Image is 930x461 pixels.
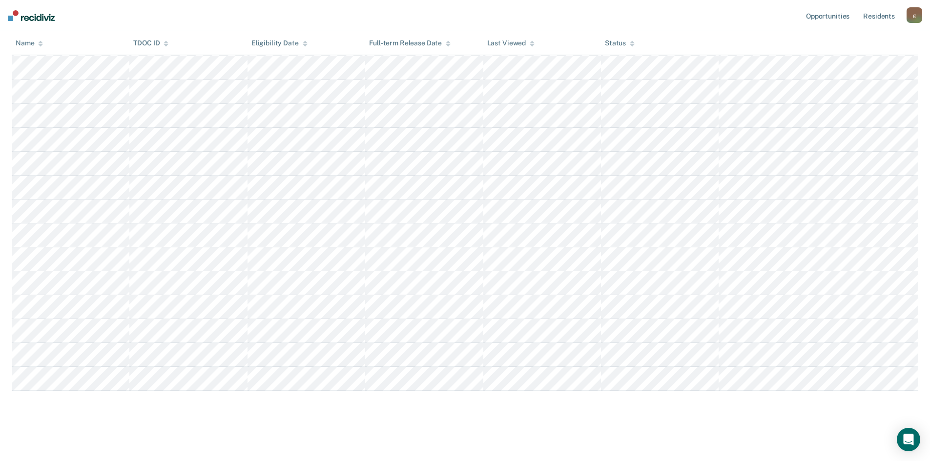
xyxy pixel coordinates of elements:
[133,39,168,47] div: TDOC ID
[897,428,920,451] div: Open Intercom Messenger
[369,39,451,47] div: Full-term Release Date
[8,10,55,21] img: Recidiviz
[16,39,43,47] div: Name
[907,7,922,23] button: g
[251,39,308,47] div: Eligibility Date
[487,39,535,47] div: Last Viewed
[605,39,635,47] div: Status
